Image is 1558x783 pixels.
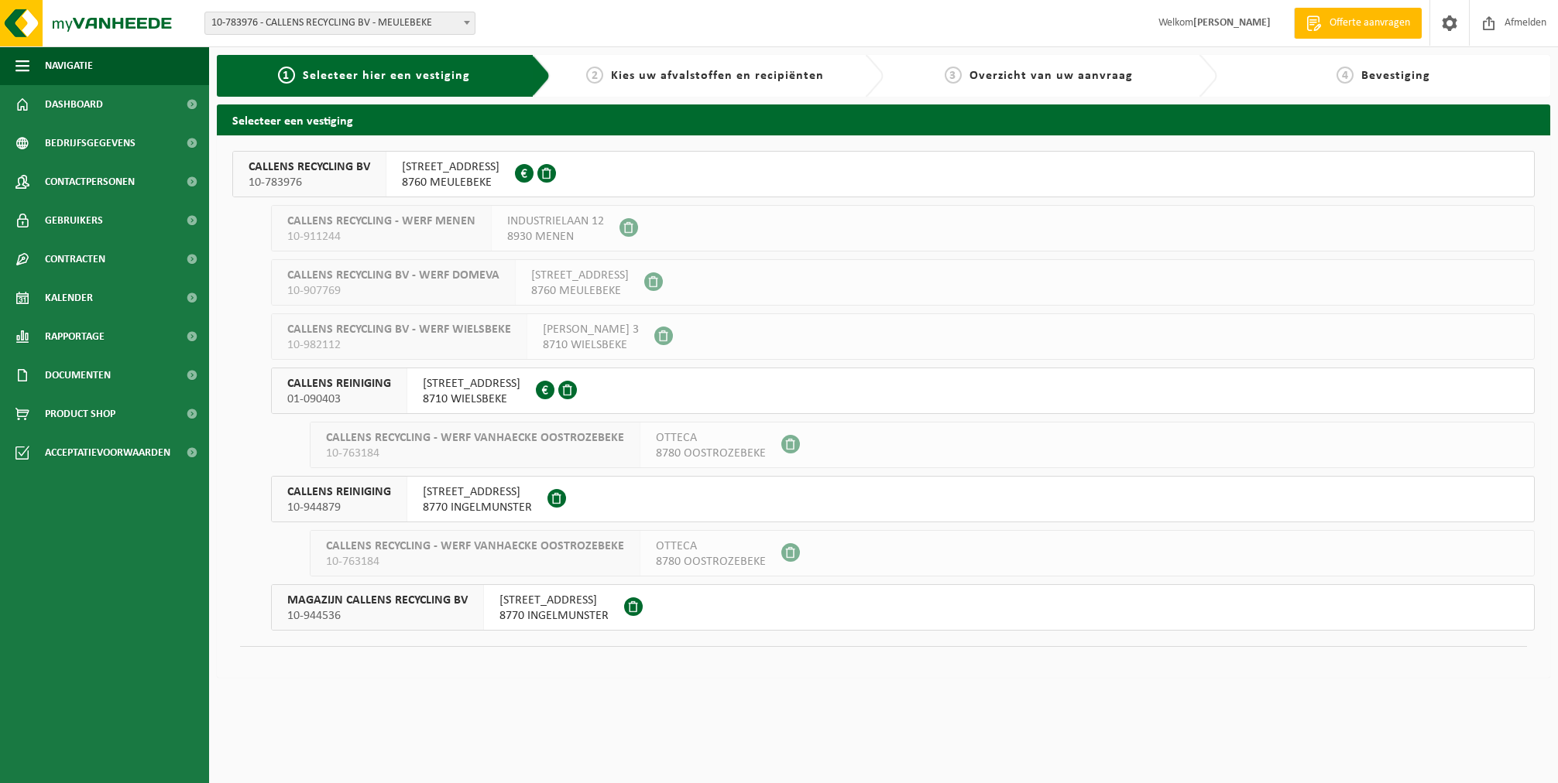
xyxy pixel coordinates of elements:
span: Navigatie [45,46,93,85]
span: OTTECA [656,430,766,446]
span: CALLENS RECYCLING - WERF MENEN [287,214,475,229]
span: 10-944536 [287,608,468,624]
span: CALLENS RECYCLING - WERF VANHAECKE OOSTROZEBEKE [326,539,624,554]
span: 1 [278,67,295,84]
span: CALLENS RECYCLING BV - WERF DOMEVA [287,268,499,283]
span: [STREET_ADDRESS] [402,159,499,175]
span: Overzicht van uw aanvraag [969,70,1133,82]
button: CALLENS REINIGING 01-090403 [STREET_ADDRESS]8710 WIELSBEKE [271,368,1535,414]
span: 8770 INGELMUNSTER [423,500,532,515]
span: [PERSON_NAME] 3 [543,322,639,337]
span: Offerte aanvragen [1326,15,1414,31]
span: Gebruikers [45,201,103,240]
span: 3 [945,67,962,84]
span: 10-763184 [326,554,624,569]
span: CALLENS RECYCLING BV - WERF WIELSBEKE [287,322,511,337]
span: 10-783976 - CALLENS RECYCLING BV - MEULEBEKE [205,12,475,34]
span: OTTECA [656,539,766,554]
span: INDUSTRIELAAN 12 [507,214,604,229]
a: Offerte aanvragen [1294,8,1422,39]
span: Contracten [45,240,105,279]
span: CALLENS REINIGING [287,376,391,391]
span: Product Shop [45,395,115,433]
span: Dashboard [45,85,103,124]
span: 10-944879 [287,500,391,515]
span: Contactpersonen [45,162,135,201]
span: 01-090403 [287,391,391,407]
span: 10-763184 [326,446,624,461]
span: Documenten [45,356,111,395]
span: Selecteer hier een vestiging [303,70,470,82]
span: 8770 INGELMUNSTER [499,608,609,624]
span: 8780 OOSTROZEBEKE [656,446,766,461]
span: 8930 MENEN [507,229,604,244]
button: CALLENS RECYCLING BV 10-783976 [STREET_ADDRESS]8760 MEULEBEKE [232,151,1535,197]
span: 4 [1337,67,1354,84]
h2: Selecteer een vestiging [217,104,1550,135]
button: MAGAZIJN CALLENS RECYCLING BV 10-944536 [STREET_ADDRESS]8770 INGELMUNSTER [271,584,1535,631]
span: 2 [586,67,603,84]
span: CALLENS REINIGING [287,484,391,500]
span: [STREET_ADDRESS] [423,484,532,500]
span: 8760 MEULEBEKE [531,283,629,299]
span: Kies uw afvalstoffen en recipiënten [611,70,824,82]
span: Rapportage [45,317,105,356]
span: 10-982112 [287,337,511,353]
span: [STREET_ADDRESS] [423,376,520,391]
span: 10-907769 [287,283,499,299]
span: 8710 WIELSBEKE [423,391,520,407]
span: MAGAZIJN CALLENS RECYCLING BV [287,593,468,608]
span: CALLENS RECYCLING BV [249,159,370,175]
span: 8710 WIELSBEKE [543,337,639,353]
span: Bevestiging [1361,70,1430,82]
span: 10-783976 - CALLENS RECYCLING BV - MEULEBEKE [204,12,475,35]
span: Kalender [45,279,93,317]
span: [STREET_ADDRESS] [531,268,629,283]
strong: [PERSON_NAME] [1193,17,1271,29]
span: 8760 MEULEBEKE [402,175,499,190]
span: [STREET_ADDRESS] [499,593,609,608]
span: 8780 OOSTROZEBEKE [656,554,766,569]
span: Bedrijfsgegevens [45,124,136,162]
span: 10-783976 [249,175,370,190]
span: 10-911244 [287,229,475,244]
span: CALLENS RECYCLING - WERF VANHAECKE OOSTROZEBEKE [326,430,624,446]
span: Acceptatievoorwaarden [45,433,170,472]
button: CALLENS REINIGING 10-944879 [STREET_ADDRESS]8770 INGELMUNSTER [271,476,1535,522]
